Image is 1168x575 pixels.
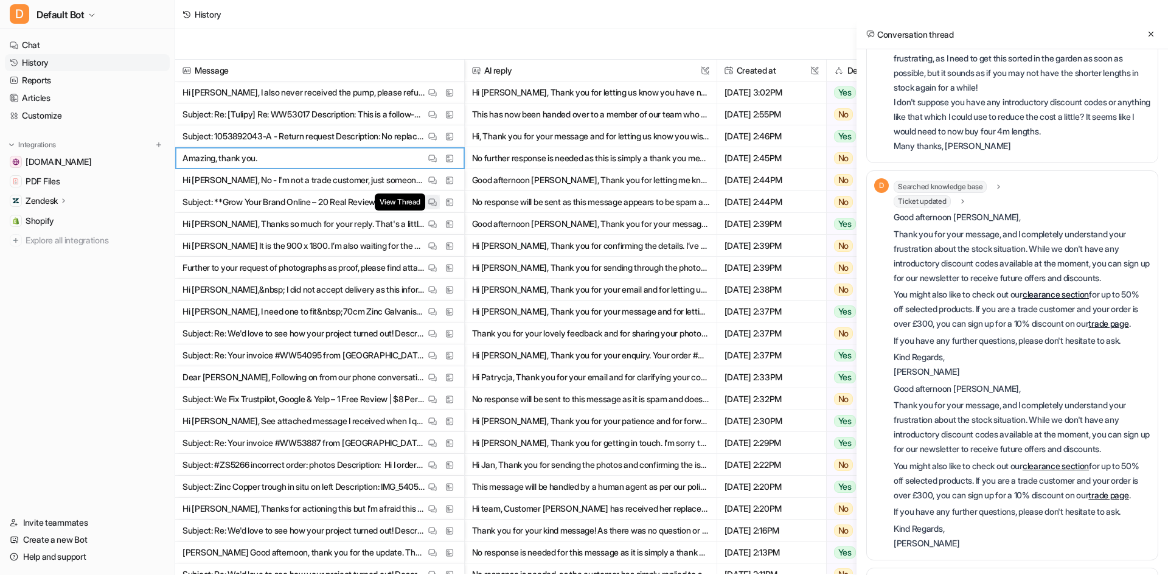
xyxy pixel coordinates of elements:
button: Integrations [5,139,60,151]
span: Yes [834,437,856,449]
p: Hi [PERSON_NAME], No - I'm not a trade customer, just someone trying to sort out their very small... [182,169,425,191]
a: Customize [5,107,170,124]
button: No [827,322,902,344]
button: Yes [827,410,902,432]
button: Hi team, Customer [PERSON_NAME] has received her replacement order, but it arrived heavily damage... [472,498,709,520]
p: Hi [PERSON_NAME], Thanks for actioning this but I’m afraid this order keeps having issues! I have... [182,498,425,520]
button: Hi [PERSON_NAME], Thank you for your enquiry. Your order #WW54095 for the Premium Bark Fencing Sc... [472,344,709,366]
button: No response will be sent as this message appears to be spam and does not require a reply. [472,191,709,213]
p: Hi [PERSON_NAME], Thanks so much for your reply. That's a little frustrating, as I need to get th... [182,213,425,235]
a: trade page [1088,490,1128,500]
img: expand menu [7,141,16,149]
span: No [834,459,853,471]
p: Subject: Zinc Copper trough in situ on left Description: IMG_5405.jpg Sent from my iPhone [182,476,425,498]
span: [DATE] 2:13PM [722,542,821,563]
p: Subject: #ZS5266 incorrect order: photos Description: ﻿ Hi I ordered the sail shade in ivory and ... [182,454,425,476]
span: [DATE] 2:45PM [722,147,821,169]
p: Hi [PERSON_NAME], See attached message I received when I queried only receiving 1 planter parcel.... [182,410,425,432]
h2: Conversation thread [866,28,954,41]
span: Yes [834,371,856,383]
p: Hi [PERSON_NAME], Thanks so much for your reply. That's a little frustrating, as I need to get th... [894,37,1150,153]
span: [DATE] 2:33PM [722,366,821,388]
button: No [827,191,902,213]
span: [DOMAIN_NAME] [26,156,91,168]
button: Yes [827,476,902,498]
button: No further response is needed as this is simply a thank you message. The ticket has been set to p... [472,147,709,169]
span: Yes [834,305,856,318]
span: [DATE] 2:20PM [722,498,821,520]
p: You might also like to check out our for up to 50% off selected products. If you are a trade cust... [894,287,1150,331]
a: Chat [5,37,170,54]
button: This message will be handled by a human agent as per our policy, and no further response will be ... [472,476,709,498]
button: Good afternoon [PERSON_NAME], Thank you for letting me know. I completely understand how disappoi... [472,169,709,191]
p: Subject: Re: We'd love to see how your project turned out! Description: Just what we wanted, simp... [182,520,425,542]
a: wovenwood.co.uk[DOMAIN_NAME] [5,153,170,170]
img: Zendesk [12,197,19,204]
span: Shopify [26,215,54,227]
span: [DATE] 2:20PM [722,476,821,498]
p: Hi [PERSON_NAME], I need one to fit&nbsp;70cm Zinc Galvanised Copper Tapered Square Planter, that... [182,301,425,322]
span: [DATE] 2:39PM [722,235,821,257]
button: Yes [827,432,902,454]
span: [DATE] 2:39PM [722,257,821,279]
button: No [827,520,902,542]
span: [DATE] 2:30PM [722,410,821,432]
button: Yes [827,213,902,235]
button: Yes [827,344,902,366]
p: Hi [PERSON_NAME],&nbsp; I did not accept delivery as this information was not shared with me, the... [182,279,425,301]
span: Explore all integrations [26,231,165,250]
button: Yes [827,542,902,563]
p: If you have any further questions, please don't hesitate to ask. [894,504,1150,519]
button: Yes [827,301,902,322]
img: wovenwood.co.uk [12,158,19,166]
span: View Thread [375,193,425,211]
span: [DATE] 2:16PM [722,520,821,542]
span: [DATE] 2:44PM [722,191,821,213]
span: [DATE] 2:37PM [722,344,821,366]
button: No [827,169,902,191]
p: Dear [PERSON_NAME], Following on from our phone conversation this afternoon, I am writing to expr... [182,366,425,388]
p: Hi [PERSON_NAME] It is the 900 x 1800. I’m also waiting for the 4 outstanding posts to be deliver... [182,235,425,257]
span: No [834,262,853,274]
button: Hi [PERSON_NAME], Thank you for your email and for letting us know about the situation. As you ha... [472,279,709,301]
button: No [827,454,902,476]
span: [DATE] 3:02PM [722,82,821,103]
img: menu_add.svg [155,141,163,149]
p: Further to your request of photographs as proof, please find attached. [PERSON_NAME] Sands&nbsp; [182,257,425,279]
a: Help and support [5,548,170,565]
span: Created at [722,60,821,82]
button: Hi [PERSON_NAME], Thank you for your patience and for forwarding the message regarding your missi... [472,410,709,432]
button: No [827,388,902,410]
a: PDF FilesPDF Files [5,173,170,190]
button: Hi [PERSON_NAME], Thank you for sending through the photographs. I’m very sorry for all the issue... [472,257,709,279]
span: Ticket updated [894,195,951,207]
span: [DATE] 2:38PM [722,279,821,301]
button: View Thread [425,195,440,209]
span: No [834,196,853,208]
span: No [834,284,853,296]
span: No [834,327,853,340]
p: Hi [PERSON_NAME], I also never received the pump, please refund this also. Thanks, [PERSON_NAME]; [182,82,425,103]
p: Subject: Re: [Tulipy] Re: WW53017 Description: This is a follow-up to your previous request #7908... [182,103,425,125]
button: No [827,147,902,169]
span: [DATE] 2:46PM [722,125,821,147]
span: Message [180,60,459,82]
span: Default Bot [36,6,85,23]
p: You might also like to check out our for up to 50% off selected products. If you are a trade cust... [894,459,1150,503]
img: Shopify [12,217,19,225]
button: Thank you for your kind message! As there was no question or request, no further reply is needed.... [472,520,709,542]
p: [PERSON_NAME] Good afternoon, thank you for the update. That’s what I call good service, somethin... [182,542,425,563]
p: Subject: **Grow Your Brand Online – 20 Real Reviews, No Upfront Cost This August** Description: B... [182,191,425,213]
button: Hi [PERSON_NAME], Thank you for your message and for letting me know the exact planter. The corre... [472,301,709,322]
button: Good afternoon [PERSON_NAME], Thank you for your message, and I completely understand your frustr... [472,213,709,235]
p: Thank you for your message, and I completely understand your frustration about the stock situatio... [894,227,1150,285]
span: No [834,240,853,252]
span: No [834,108,853,120]
a: clearance section [1023,289,1089,299]
span: Searched knowledge base [894,181,987,193]
span: [DATE] 2:37PM [722,301,821,322]
a: History [5,54,170,71]
span: Yes [834,218,856,230]
button: This has now been handed over to a member of our team who will review and respond to [PERSON_NAME... [472,103,709,125]
span: AI reply [470,60,712,82]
